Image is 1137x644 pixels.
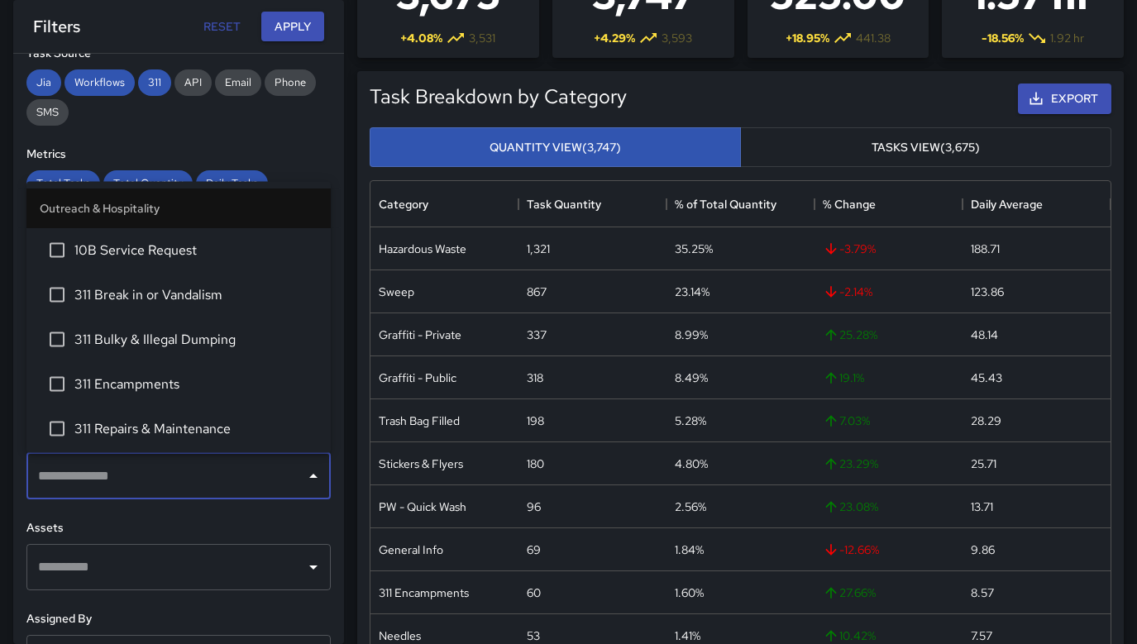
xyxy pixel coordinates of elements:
span: 23.08 % [823,499,878,515]
span: -12.66 % [823,541,879,558]
div: Daily Average [963,181,1111,227]
div: % of Total Quantity [675,181,776,227]
h6: Task Source [26,45,331,63]
span: -3.79 % [823,241,876,257]
span: Total Tasks [26,176,100,190]
span: Daily Tasks [196,176,268,190]
div: 7.57 [971,627,992,644]
span: API [174,75,212,89]
span: 7.03 % [823,413,870,429]
div: 1.60% [675,584,704,601]
span: 1.92 hr [1050,30,1084,46]
div: Category [370,181,518,227]
div: Task Quantity [527,181,601,227]
div: Workflows [64,69,135,96]
div: 45.43 [971,370,1002,386]
div: 123.86 [971,284,1004,300]
div: Stickers & Flyers [379,456,463,472]
div: Graffiti - Public [379,370,456,386]
div: 23.14% [675,284,709,300]
div: Email [215,69,261,96]
span: 3,593 [662,30,692,46]
span: + 4.29 % [594,30,635,46]
span: Email [215,75,261,89]
span: Total Quantity [103,176,193,190]
div: 13.71 [971,499,993,515]
div: 8.57 [971,584,994,601]
div: API [174,69,212,96]
span: 311 Repairs & Maintenance [74,419,318,439]
div: 4.80% [675,456,708,472]
button: Quantity View(3,747) [370,127,741,168]
div: 8.49% [675,370,708,386]
button: Reset [195,12,248,42]
div: SMS [26,99,69,126]
span: -2.14 % [823,284,872,300]
div: Sweep [379,284,414,300]
div: Daily Average [971,181,1043,227]
div: % of Total Quantity [666,181,815,227]
div: Total Quantity [103,170,193,197]
div: Category [379,181,428,227]
span: Workflows [64,75,135,89]
div: General Info [379,541,443,558]
li: Outreach & Hospitality [26,188,331,228]
div: Hazardous Waste [379,241,466,257]
div: 25.71 [971,456,996,472]
span: 27.66 % [823,584,876,601]
span: + 4.08 % [400,30,442,46]
div: Daily Tasks [196,170,268,197]
span: 10.42 % [823,627,876,644]
div: 2.56% [675,499,706,515]
h6: Filters [33,13,80,40]
div: Total Tasks [26,170,100,197]
div: 337 [527,327,547,343]
div: 188.71 [971,241,1000,257]
span: + 18.95 % [786,30,829,46]
span: 311 [138,75,171,89]
span: Jia [26,75,61,89]
div: 198 [527,413,544,429]
span: 10B Service Request [74,241,318,260]
div: 1.41% [675,627,700,644]
div: 311 [138,69,171,96]
span: -18.56 % [982,30,1024,46]
div: 1,321 [527,241,550,257]
button: Close [302,465,325,488]
span: 19.1 % [823,370,864,386]
div: 28.29 [971,413,1001,429]
span: 441.38 [856,30,891,46]
div: 48.14 [971,327,998,343]
span: SMS [26,105,69,119]
h5: Task Breakdown by Category [370,83,627,110]
div: Trash Bag Filled [379,413,460,429]
div: 311 Encampments [379,584,469,601]
div: 35.25% [675,241,713,257]
span: 23.29 % [823,456,878,472]
div: 1.84% [675,541,704,558]
button: Apply [261,12,324,42]
span: 311 Encampments [74,374,318,394]
div: 96 [527,499,541,515]
span: 311 Bulky & Illegal Dumping [74,330,318,350]
div: 69 [527,541,541,558]
button: Open [302,556,325,579]
div: Task Quantity [518,181,666,227]
div: Needles [379,627,421,644]
h6: Assets [26,519,331,537]
div: % Change [815,181,963,227]
button: Tasks View(3,675) [740,127,1111,168]
div: Jia [26,69,61,96]
div: 8.99% [675,327,708,343]
h6: Assigned By [26,610,331,628]
div: 9.86 [971,541,995,558]
span: 311 Break in or Vandalism [74,285,318,305]
div: 53 [527,627,540,644]
div: PW - Quick Wash [379,499,466,515]
span: Phone [265,75,316,89]
div: 5.28% [675,413,706,429]
button: Export [1018,83,1111,114]
div: 867 [527,284,547,300]
div: % Change [823,181,876,227]
span: 25.28 % [823,327,877,343]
